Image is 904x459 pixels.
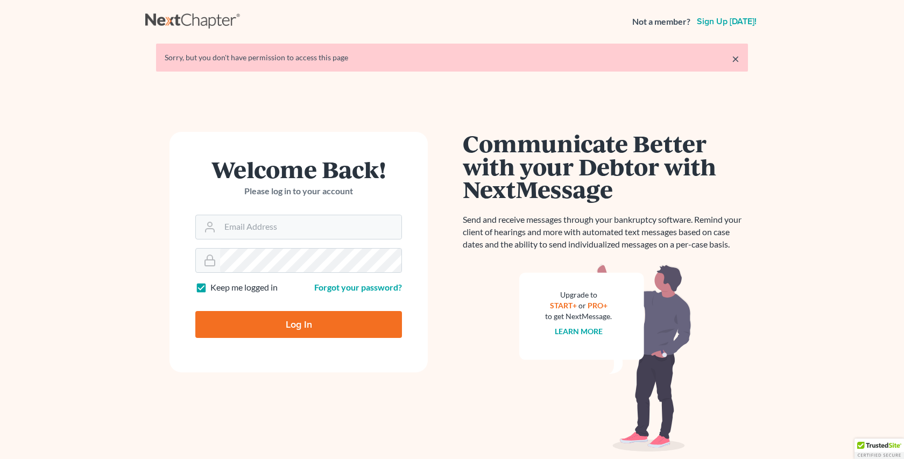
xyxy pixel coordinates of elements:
p: Send and receive messages through your bankruptcy software. Remind your client of hearings and mo... [463,214,748,251]
strong: Not a member? [632,16,690,28]
div: Sorry, but you don't have permission to access this page [165,52,739,63]
a: Forgot your password? [314,282,402,292]
a: Learn more [555,327,603,336]
div: TrustedSite Certified [854,439,904,459]
div: to get NextMessage. [545,311,612,322]
span: or [578,301,586,310]
a: PRO+ [588,301,608,310]
a: × [732,52,739,65]
label: Keep me logged in [210,281,278,294]
a: START+ [550,301,577,310]
input: Email Address [220,215,401,239]
img: nextmessage_bg-59042aed3d76b12b5cd301f8e5b87938c9018125f34e5fa2b7a6b67550977c72.svg [519,264,691,452]
input: Log In [195,311,402,338]
h1: Communicate Better with your Debtor with NextMessage [463,132,748,201]
div: Upgrade to [545,289,612,300]
h1: Welcome Back! [195,158,402,181]
a: Sign up [DATE]! [695,17,759,26]
p: Please log in to your account [195,185,402,197]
